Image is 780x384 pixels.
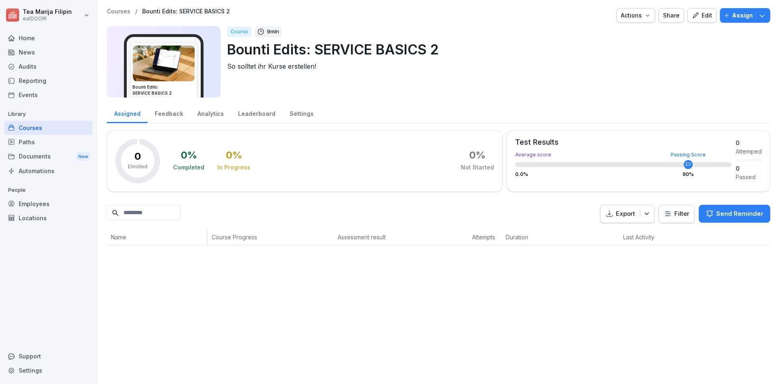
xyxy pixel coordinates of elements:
[4,74,93,88] a: Reporting
[616,8,655,23] button: Actions
[736,147,762,156] div: Attemped
[4,184,93,197] p: People
[515,152,732,157] div: Average score
[135,8,137,15] p: /
[227,26,251,37] div: Course
[663,11,680,20] div: Share
[515,139,732,146] div: Test Results
[469,150,485,160] div: 0 %
[267,28,279,36] p: 9 min
[282,102,321,123] a: Settings
[4,108,93,121] p: Library
[181,150,197,160] div: 0 %
[173,163,204,171] div: Completed
[515,172,732,177] div: 0.0 %
[231,102,282,123] a: Leaderboard
[4,211,93,225] a: Locations
[134,152,141,161] p: 0
[682,172,694,177] div: 80 %
[4,149,93,164] a: DocumentsNew
[621,11,651,20] div: Actions
[132,84,195,96] h3: Bounti Edits: SERVICE BASICS 2
[128,163,147,170] p: Enrolled
[692,11,712,20] div: Edit
[212,233,329,241] p: Course Progress
[23,16,72,22] p: eatDOORI
[720,8,770,23] button: Assign
[217,163,250,171] div: In Progress
[147,102,190,123] a: Feedback
[736,164,762,173] div: 0
[736,139,762,147] div: 0
[23,9,72,15] p: Tea Marija Filipin
[736,173,762,181] div: Passed
[111,233,203,241] p: Name
[732,11,753,20] p: Assign
[671,152,706,157] div: Passing Score
[4,363,93,377] a: Settings
[716,209,763,218] p: Send Reminder
[699,205,770,223] button: Send Reminder
[4,149,93,164] div: Documents
[190,102,231,123] a: Analytics
[107,102,147,123] a: Assigned
[687,8,717,23] button: Edit
[4,88,93,102] a: Events
[227,39,764,60] p: Bounti Edits: SERVICE BASICS 2
[616,209,635,219] p: Export
[133,46,195,81] img: bqcw87wt3eaim098drrkbvff.png
[664,210,689,218] div: Filter
[142,8,230,15] a: Bounti Edits: SERVICE BASICS 2
[472,233,498,241] p: Attempts
[4,45,93,59] a: News
[4,59,93,74] a: Audits
[506,233,539,241] p: Duration
[76,152,90,161] div: New
[4,164,93,178] a: Automations
[623,233,678,241] p: Last Activity
[338,233,464,241] p: Assessment result
[107,8,130,15] a: Courses
[659,8,684,23] button: Share
[4,135,93,149] a: Paths
[4,197,93,211] a: Employees
[4,349,93,363] div: Support
[659,205,694,223] button: Filter
[226,150,242,160] div: 0 %
[461,163,494,171] div: Not Started
[4,121,93,135] a: Courses
[4,31,93,45] a: Home
[600,205,654,223] button: Export
[227,61,764,71] p: So solltet ihr Kurse erstellen!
